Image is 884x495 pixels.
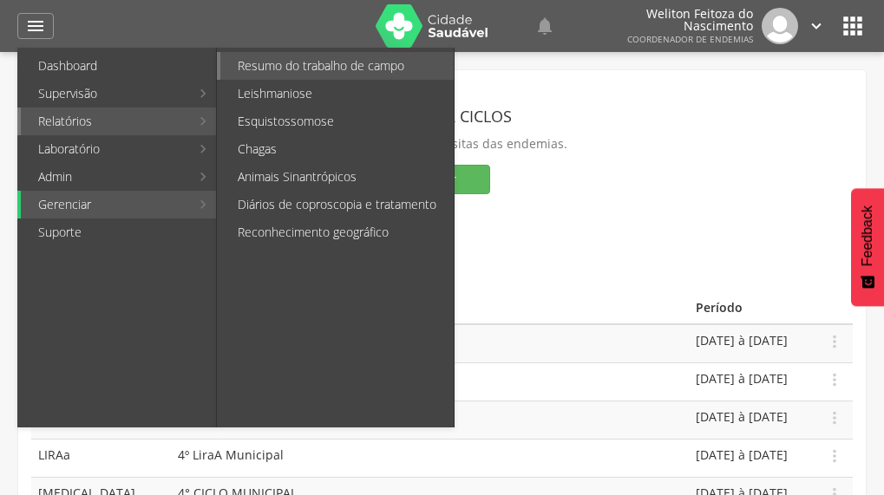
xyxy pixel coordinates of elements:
[220,135,454,163] a: Chagas
[689,292,818,324] th: Período
[534,8,555,44] a: 
[807,8,826,44] a: 
[25,16,46,36] i: 
[220,191,454,218] a: Diários de coproscopia e tratamento
[21,191,190,218] a: Gerenciar
[851,188,884,306] button: Feedback - Mostrar pesquisa
[825,370,844,389] i: 
[860,205,875,266] span: Feedback
[21,218,216,246] a: Suporte
[31,439,171,477] td: LIRAa
[577,8,753,32] p: Weliton Feitoza do Nascimento
[689,439,818,477] td: [DATE] à [DATE]
[220,52,454,80] a: Resumo do trabalho de campo
[689,362,818,401] td: [DATE] à [DATE]
[220,80,454,107] a: Leishmaniose
[220,163,454,191] a: Animais Sinantrópicos
[21,107,190,135] a: Relatórios
[220,107,454,135] a: Esquistossomose
[21,163,190,191] a: Admin
[825,446,844,466] i: 
[178,446,284,463] span: 4º LiraA Municipal
[807,16,826,36] i: 
[689,401,818,439] td: [DATE] à [DATE]
[21,52,216,80] a: Dashboard
[627,33,753,45] span: Coordenador de Endemias
[534,16,555,36] i: 
[220,218,454,246] a: Reconhecimento geográfico
[839,12,867,40] i: 
[21,135,190,163] a: Laboratório
[825,332,844,351] i: 
[689,324,818,363] td: [DATE] à [DATE]
[17,13,54,39] a: 
[21,80,190,107] a: Supervisão
[825,408,844,427] i: 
